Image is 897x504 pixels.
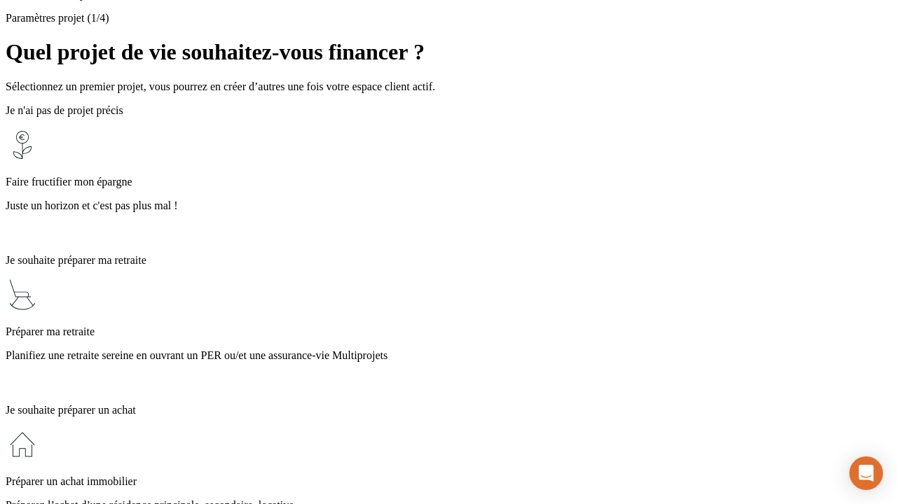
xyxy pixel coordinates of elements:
div: Open Intercom Messenger [849,456,883,490]
p: Préparer un achat immobilier [6,475,891,488]
p: Je souhaite préparer ma retraite [6,254,891,267]
span: Sélectionnez un premier projet, vous pourrez en créer d’autres une fois votre espace client actif. [6,80,435,92]
p: Juste un horizon et c'est pas plus mal ! [6,199,891,212]
p: Planifiez une retraite sereine en ouvrant un PER ou/et une assurance-vie Multiprojets [6,349,891,362]
p: Je n'ai pas de projet précis [6,104,891,117]
p: Paramètres projet (1/4) [6,12,891,24]
p: Préparer ma retraite [6,325,891,338]
p: Faire fructifier mon épargne [6,176,891,188]
p: Je souhaite préparer un achat [6,404,891,416]
h1: Quel projet de vie souhaitez-vous financer ? [6,39,891,65]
